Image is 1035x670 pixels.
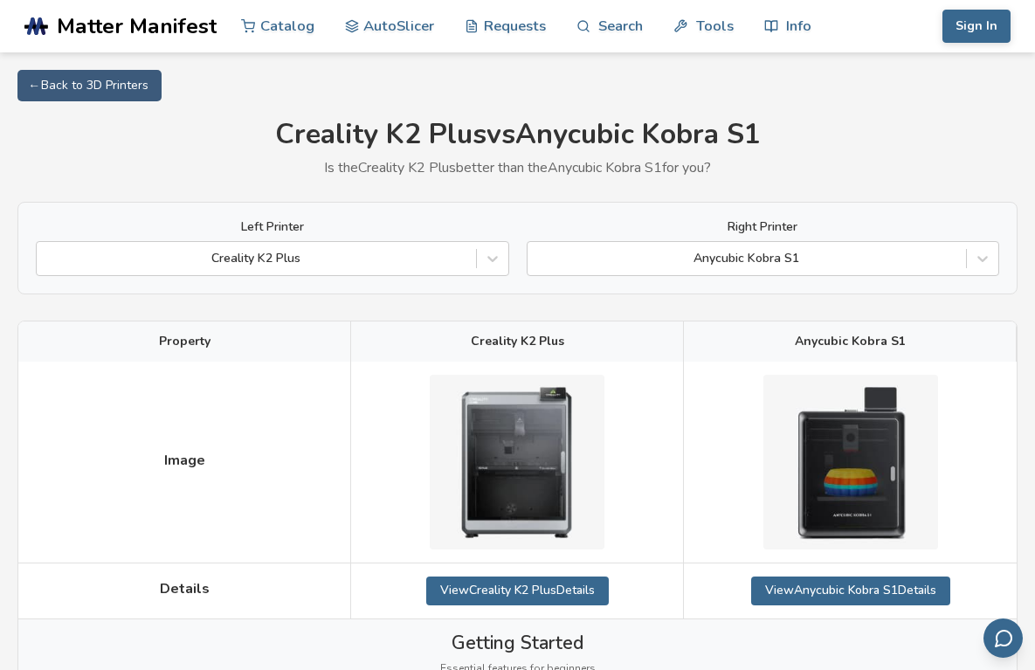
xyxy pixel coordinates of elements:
button: Sign In [942,10,1011,43]
button: Send feedback via email [983,618,1023,658]
input: Anycubic Kobra S1 [536,252,540,266]
img: Anycubic Kobra S1 [763,375,938,549]
a: ViewAnycubic Kobra S1Details [751,577,950,604]
span: Details [160,581,210,597]
a: ← Back to 3D Printers [17,70,162,101]
span: Getting Started [452,632,583,653]
h1: Creality K2 Plus vs Anycubic Kobra S1 [17,119,1018,151]
span: Anycubic Kobra S1 [795,335,906,349]
span: Property [159,335,210,349]
img: Creality K2 Plus [430,375,604,549]
a: ViewCreality K2 PlusDetails [426,577,609,604]
span: Image [164,452,205,468]
label: Left Printer [36,220,509,234]
span: Matter Manifest [57,14,217,38]
input: Creality K2 Plus [45,252,49,266]
label: Right Printer [527,220,1000,234]
span: Creality K2 Plus [471,335,564,349]
p: Is the Creality K2 Plus better than the Anycubic Kobra S1 for you? [17,160,1018,176]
